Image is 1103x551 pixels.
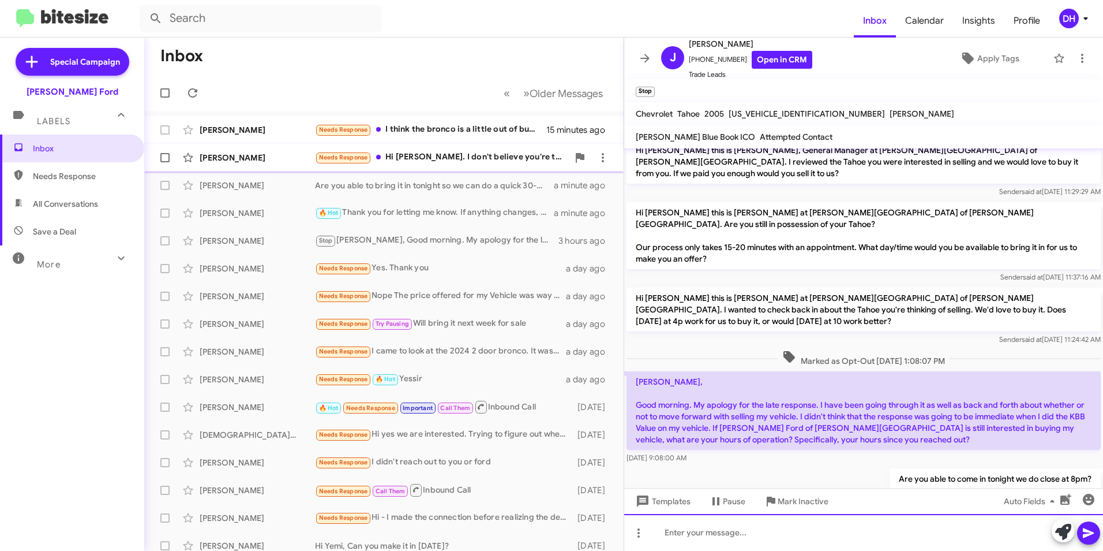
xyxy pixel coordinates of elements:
button: Templates [624,491,700,512]
a: Inbox [854,4,896,38]
span: Needs Response [319,431,368,438]
div: I came to look at the 2024 2 door bronco. It wasn't there. I was told the owner of the dealership... [315,345,566,358]
div: I think the bronco is a little out of budget for me. I'll just have to keep looking. Thank you. [315,123,546,136]
div: a day ago [566,346,614,358]
div: a minute ago [554,207,614,219]
span: Older Messages [530,87,603,100]
span: Call Them [440,404,470,412]
div: [DATE] [572,401,614,413]
div: Are you able to bring it in tonight so we can do a quick 30-minute appraisal on it? [315,180,554,191]
div: [PERSON_NAME] [200,152,315,163]
div: [DATE] [572,429,614,441]
span: Needs Response [319,459,368,466]
span: Pause [723,491,745,512]
p: Are you able to come in tonight we do close at 8pm? [890,468,1101,489]
span: Attempted Contact [760,132,832,142]
div: [PERSON_NAME] [200,318,315,330]
p: Hi [PERSON_NAME] this is [PERSON_NAME], General Manager at [PERSON_NAME][GEOGRAPHIC_DATA] of [PER... [626,140,1101,184]
div: [DATE] [572,512,614,524]
button: Auto Fields [995,491,1068,512]
span: Needs Response [319,126,368,133]
span: Sender [DATE] 11:29:29 AM [999,187,1101,196]
div: Nope The price offered for my Vehicle was way Too low [315,289,566,303]
div: [DEMOGRAPHIC_DATA][PERSON_NAME] [200,429,315,441]
button: Previous [497,81,517,105]
span: Needs Response [319,375,368,383]
button: DH [1049,9,1090,28]
div: Hi - I made the connection before realizing the dealership is located on MD. I'm in [GEOGRAPHIC_D... [315,511,572,524]
a: Open in CRM [752,51,812,69]
span: Apply Tags [977,48,1019,69]
div: 15 minutes ago [546,124,614,136]
div: [PERSON_NAME] [200,180,315,191]
div: [PERSON_NAME] [200,346,315,358]
div: [PERSON_NAME] [200,401,315,413]
a: Insights [953,4,1004,38]
span: [PHONE_NUMBER] [689,51,812,69]
span: 2005 [704,109,724,119]
h1: Inbox [160,47,203,65]
div: [PERSON_NAME], Good morning. My apology for the late response. I have been going through it as we... [315,234,558,247]
div: [PERSON_NAME] [200,512,315,524]
div: Yes. Thank you [315,262,566,275]
span: Chevrolet [636,109,673,119]
span: Call Them [376,487,406,495]
div: [PERSON_NAME] [200,457,315,468]
input: Search [140,5,382,32]
div: [PERSON_NAME] [200,291,315,302]
span: Needs Response [319,487,368,495]
span: 🔥 Hot [319,404,339,412]
p: Hi [PERSON_NAME] this is [PERSON_NAME] at [PERSON_NAME][GEOGRAPHIC_DATA] of [PERSON_NAME][GEOGRAP... [626,288,1101,332]
span: 🔥 Hot [376,375,395,383]
span: 🔥 Hot [319,209,339,217]
span: » [523,86,530,100]
div: Inbound Call [315,400,572,414]
div: Yessir [315,373,566,386]
span: Save a Deal [33,226,76,237]
span: Needs Response [346,404,395,412]
span: said at [1022,335,1042,344]
div: I didn't reach out to you or ford [315,456,572,469]
span: Mark Inactive [778,491,828,512]
p: Hi [PERSON_NAME] this is [PERSON_NAME] at [PERSON_NAME][GEOGRAPHIC_DATA] of [PERSON_NAME][GEOGRAP... [626,202,1101,269]
span: Important [403,404,433,412]
span: Trade Leads [689,69,812,80]
div: [PERSON_NAME] Ford [27,86,118,98]
span: Special Campaign [50,56,120,68]
span: « [504,86,510,100]
button: Mark Inactive [755,491,838,512]
div: [PERSON_NAME] [200,263,315,274]
span: Inbox [33,143,131,154]
small: Stop [636,87,655,97]
nav: Page navigation example [497,81,610,105]
span: [PERSON_NAME] [689,37,812,51]
div: [PERSON_NAME] [200,207,315,219]
span: said at [1023,273,1043,281]
span: Needs Response [319,154,368,161]
a: Calendar [896,4,953,38]
button: Next [516,81,610,105]
span: Marked as Opt-Out [DATE] 1:08:07 PM [778,350,950,367]
div: a day ago [566,374,614,385]
span: All Conversations [33,198,98,210]
div: 3 hours ago [558,235,614,247]
div: a minute ago [554,180,614,191]
span: [PERSON_NAME] [890,109,954,119]
span: Needs Response [319,320,368,327]
span: Labels [37,116,70,126]
span: Tahoe [677,109,700,119]
div: a day ago [566,318,614,330]
div: Hi [PERSON_NAME]. I don't believe you're the gentleman I spoke with while I was there who introdu... [315,151,568,164]
span: Needs Response [319,514,368,522]
div: a day ago [566,291,614,302]
span: Needs Response [33,170,131,182]
div: [PERSON_NAME] [200,374,315,385]
span: Stop [319,237,333,244]
span: More [37,259,61,270]
div: DH [1059,9,1079,28]
div: Will bring it next week for sale [315,317,566,330]
span: Try Pausing [376,320,409,327]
